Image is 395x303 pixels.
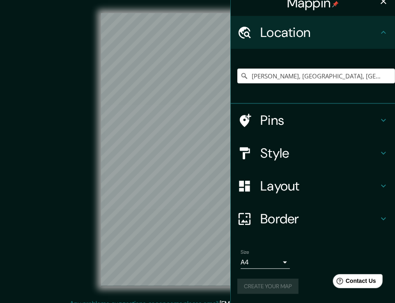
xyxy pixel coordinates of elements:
[231,104,395,137] div: Pins
[332,1,339,7] img: pin-icon.png
[231,137,395,170] div: Style
[260,211,379,227] h4: Border
[231,170,395,202] div: Layout
[260,178,379,194] h4: Layout
[260,145,379,161] h4: Style
[241,256,290,269] div: A4
[237,69,395,83] input: Pick your city or area
[101,13,294,286] canvas: Map
[241,249,249,256] label: Size
[322,271,386,294] iframe: Help widget launcher
[260,112,379,129] h4: Pins
[260,24,379,41] h4: Location
[231,202,395,235] div: Border
[231,16,395,49] div: Location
